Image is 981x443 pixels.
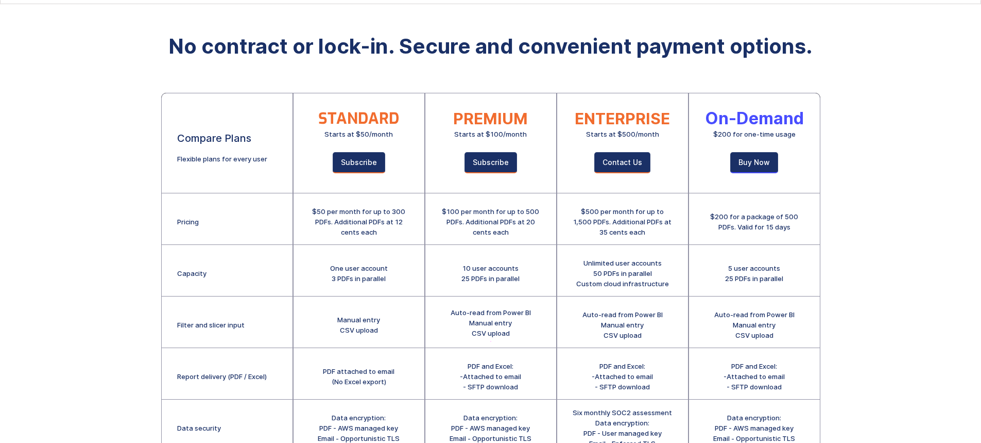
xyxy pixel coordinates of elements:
div: On-Demand [705,113,804,124]
div: $50 per month for up to 300 PDFs. Additional PDFs at 12 cents each [309,206,409,237]
div: PREMIUM [453,113,528,124]
div: Flexible plans for every user [177,154,267,164]
div: Auto-read from Power BI Manual entry CSV upload [451,307,531,338]
a: Subscribe [333,152,385,173]
div: Pricing [177,217,199,227]
div: Auto-read from Power BI Manual entry CSV upload [582,309,663,340]
div: Starts at $50/month [324,129,393,139]
a: Subscribe [464,152,517,173]
div: Starts at $100/month [454,129,527,139]
div: Unlimited user accounts 50 PDFs in parallel Custom cloud infrastructure [576,258,669,289]
div: Filter and slicer input [177,320,245,330]
div: PDF and Excel: -Attached to email - SFTP download [592,361,653,392]
div: 5 user accounts 25 PDFs in parallel [725,263,783,284]
div: One user account 3 PDFs in parallel [330,263,388,284]
div: Auto-read from Power BI Manual entry CSV upload [714,309,795,340]
div: STANDARD [318,113,399,124]
div: ENTERPRISE [575,113,670,124]
div: Report delivery (PDF / Excel) [177,371,267,382]
div: Manual entry CSV upload [337,315,380,335]
div: $200 for a package of 500 PDFs. Valid for 15 days [704,211,804,232]
div: 10 user accounts 25 PDFs in parallel [461,263,520,284]
div: $100 per month for up to 500 PDFs. Additional PDFs at 20 cents each [441,206,541,237]
div: Compare Plans [177,133,251,143]
div: Capacity [177,268,206,278]
a: Contact Us [594,152,650,173]
div: $500 per month for up to 1,500 PDFs. Additional PDFs at 35 cents each [573,206,673,237]
div: PDF attached to email (No Excel export) [323,366,394,387]
a: Buy Now [730,152,778,173]
div: PDF and Excel: -Attached to email - SFTP download [724,361,785,392]
div: Data security [177,423,221,433]
div: $200 for one-time usage [713,129,796,139]
strong: No contract or lock-in. Secure and convenient payment options. [168,34,813,59]
div: Starts at $500/month [586,129,659,139]
div: PDF and Excel: -Attached to email - SFTP download [460,361,521,392]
